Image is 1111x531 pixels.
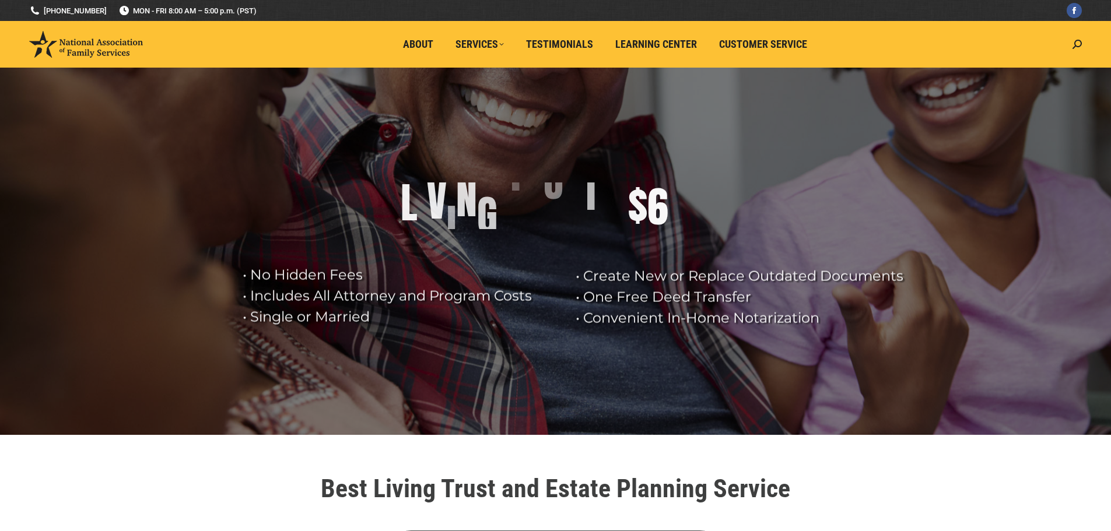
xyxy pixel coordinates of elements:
a: Facebook page opens in new window [1067,3,1082,18]
div: T [583,169,599,216]
div: N [456,175,477,222]
span: About [403,38,433,51]
div: T [507,150,524,196]
div: V [427,178,447,224]
a: About [395,33,441,55]
div: I [447,201,456,248]
rs-layer: • No Hidden Fees • Includes All Attorney and Program Costs • Single or Married [243,265,561,328]
rs-layer: • Create New or Replace Outdated Documents • One Free Deed Transfer • Convenient In-Home Notariza... [576,266,914,329]
a: Testimonials [518,33,601,55]
span: Learning Center [615,38,697,51]
img: National Association of Family Services [29,31,143,58]
h1: Best Living Trust and Estate Planning Service [229,476,882,501]
a: Customer Service [711,33,815,55]
div: $ [628,181,647,227]
span: Customer Service [719,38,807,51]
span: MON - FRI 8:00 AM – 5:00 p.m. (PST) [118,5,257,16]
div: 6 [647,184,668,230]
a: Learning Center [607,33,705,55]
a: [PHONE_NUMBER] [29,5,107,16]
span: Services [455,38,504,51]
div: G [477,192,497,239]
span: Testimonials [526,38,593,51]
div: L [401,180,418,226]
div: U [544,158,563,205]
div: 9 [668,140,689,187]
